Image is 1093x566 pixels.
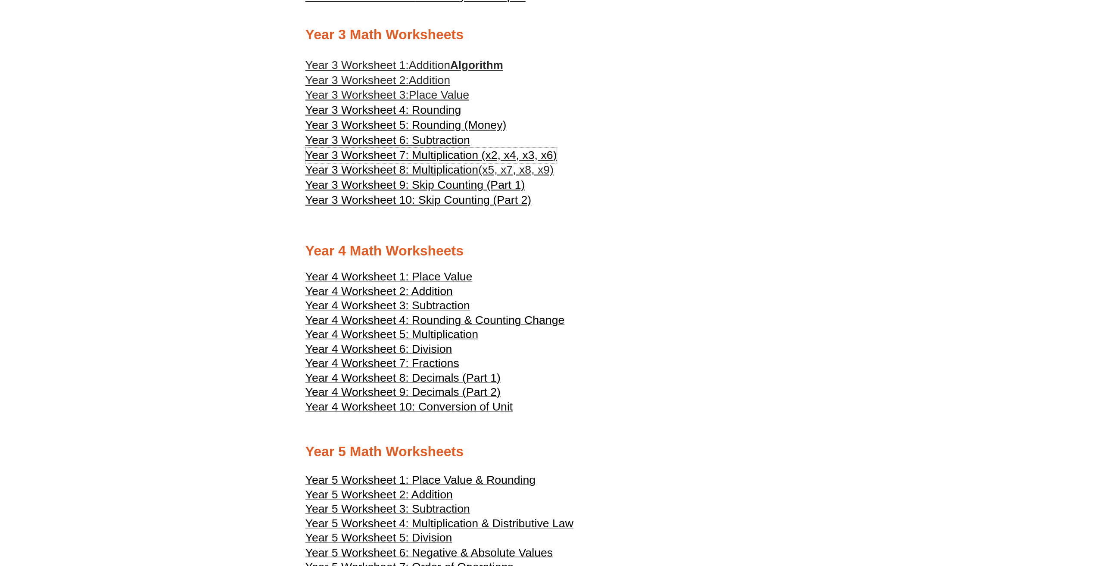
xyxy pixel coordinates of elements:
[305,162,554,177] a: Year 3 Worksheet 8: Multiplication(x5, x7, x8, x9)
[305,242,788,260] h2: Year 4 Math Worksheets
[305,400,513,413] span: Year 4 Worksheet 10: Conversion of Unit
[950,469,1093,566] iframe: Chat Widget
[305,59,503,72] a: Year 3 Worksheet 1:AdditionAlgorithm
[305,88,409,101] span: Year 3 Worksheet 3:
[305,299,470,312] span: Year 4 Worksheet 3: Subtraction
[305,74,409,87] span: Year 3 Worksheet 2:
[305,134,470,146] span: Year 3 Worksheet 6: Subtraction
[305,26,788,44] h2: Year 3 Math Worksheets
[305,193,532,208] a: Year 3 Worksheet 10: Skip Counting (Part 2)
[305,163,479,176] span: Year 3 Worksheet 8: Multiplication
[409,74,450,87] span: Addition
[305,531,452,544] span: Year 5 Worksheet 5: Division
[305,133,470,148] a: Year 3 Worksheet 6: Subtraction
[305,87,469,103] a: Year 3 Worksheet 3:Place Value
[305,148,557,163] a: Year 3 Worksheet 7: Multiplication (x2, x4, x3, x6)
[305,506,470,515] a: Year 5 Worksheet 3: Subtraction
[305,285,453,298] span: Year 4 Worksheet 2: Addition
[305,477,536,486] a: Year 5 Worksheet 1: Place Value & Rounding
[305,473,536,486] span: Year 5 Worksheet 1: Place Value & Rounding
[305,59,409,72] span: Year 3 Worksheet 1:
[305,346,452,355] a: Year 4 Worksheet 6: Division
[305,103,461,118] a: Year 3 Worksheet 4: Rounding
[305,371,501,384] span: Year 4 Worksheet 8: Decimals (Part 1)
[305,303,470,311] a: Year 4 Worksheet 3: Subtraction
[305,517,573,530] span: Year 5 Worksheet 4: Multiplication & Distributive Law
[305,118,507,131] span: Year 3 Worksheet 5: Rounding (Money)
[305,361,459,369] a: Year 4 Worksheet 7: Fractions
[305,149,557,162] span: Year 3 Worksheet 7: Multiplication (x2, x4, x3, x6)
[305,535,452,544] a: Year 5 Worksheet 5: Division
[409,59,450,72] span: Addition
[305,375,501,384] a: Year 4 Worksheet 8: Decimals (Part 1)
[305,443,788,461] h2: Year 5 Math Worksheets
[305,332,479,340] a: Year 4 Worksheet 5: Multiplication
[409,88,469,101] span: Place Value
[305,546,553,559] span: Year 5 Worksheet 6: Negative & Absolute Values
[305,357,459,370] span: Year 4 Worksheet 7: Fractions
[305,342,452,355] span: Year 4 Worksheet 6: Division
[305,328,479,341] span: Year 4 Worksheet 5: Multiplication
[305,274,473,283] a: Year 4 Worksheet 1: Place Value
[478,163,554,176] span: (x5, x7, x8, x9)
[305,502,470,515] span: Year 5 Worksheet 3: Subtraction
[305,389,501,398] a: Year 4 Worksheet 9: Decimals (Part 2)
[305,177,525,193] a: Year 3 Worksheet 9: Skip Counting (Part 1)
[305,103,461,116] span: Year 3 Worksheet 4: Rounding
[305,404,513,413] a: Year 4 Worksheet 10: Conversion of Unit
[305,289,453,297] a: Year 4 Worksheet 2: Addition
[305,270,473,283] span: Year 4 Worksheet 1: Place Value
[305,550,553,558] a: Year 5 Worksheet 6: Negative & Absolute Values
[305,386,501,398] span: Year 4 Worksheet 9: Decimals (Part 2)
[305,178,525,191] span: Year 3 Worksheet 9: Skip Counting (Part 1)
[305,193,532,206] span: Year 3 Worksheet 10: Skip Counting (Part 2)
[305,488,453,501] span: Year 5 Worksheet 2: Addition
[305,118,507,133] a: Year 3 Worksheet 5: Rounding (Money)
[305,521,573,529] a: Year 5 Worksheet 4: Multiplication & Distributive Law
[305,492,453,501] a: Year 5 Worksheet 2: Addition
[305,314,565,327] span: Year 4 Worksheet 4: Rounding & Counting Change
[305,317,565,326] a: Year 4 Worksheet 4: Rounding & Counting Change
[305,73,450,88] a: Year 3 Worksheet 2:Addition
